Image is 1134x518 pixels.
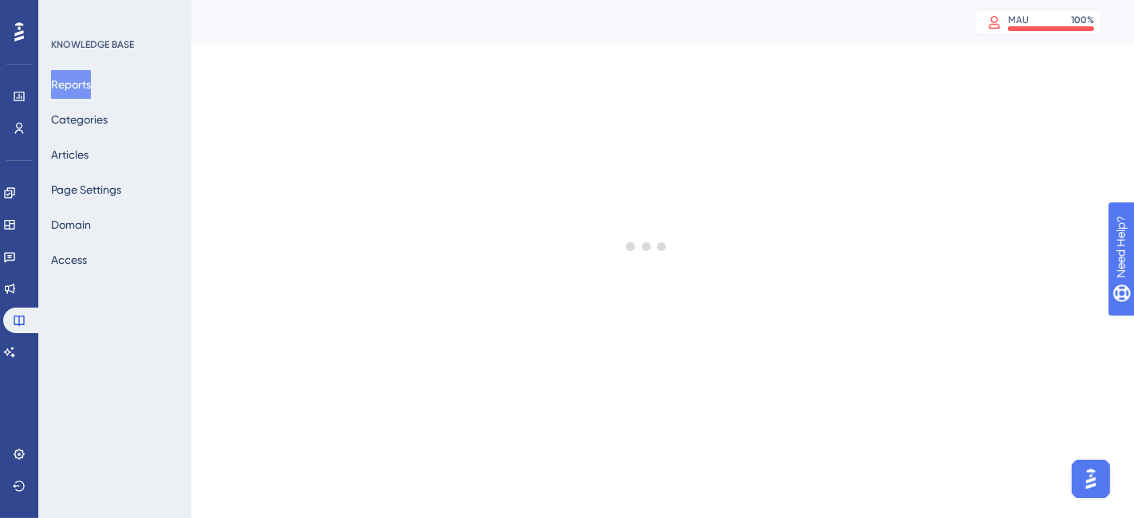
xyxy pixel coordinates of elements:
[51,245,87,274] button: Access
[51,38,134,51] div: KNOWLEDGE BASE
[1067,455,1115,503] iframe: UserGuiding AI Assistant Launcher
[51,105,108,134] button: Categories
[51,175,121,204] button: Page Settings
[1008,14,1029,26] div: MAU
[51,210,91,239] button: Domain
[1071,14,1094,26] div: 100 %
[51,70,91,99] button: Reports
[37,4,100,23] span: Need Help?
[51,140,89,169] button: Articles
